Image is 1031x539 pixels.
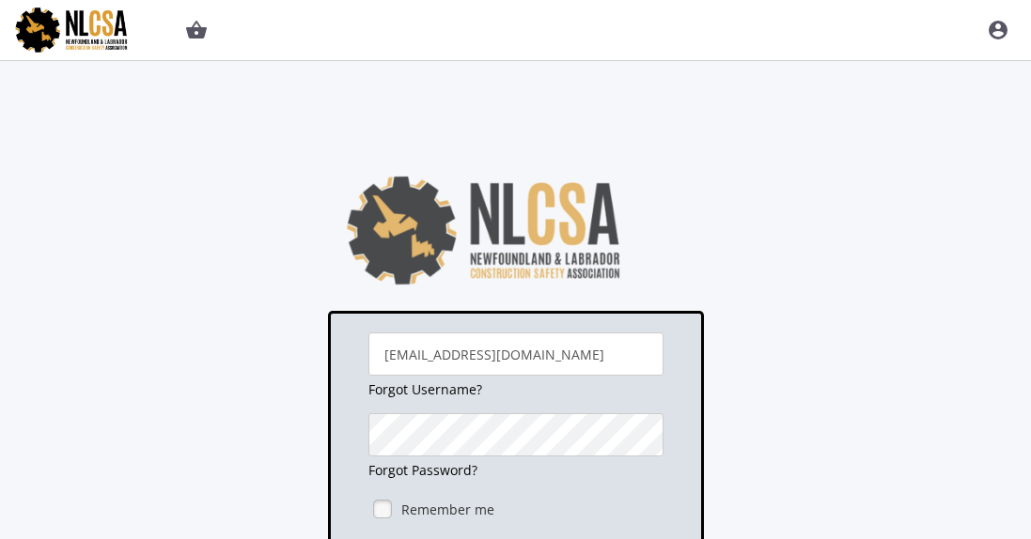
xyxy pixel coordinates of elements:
mat-icon: shopping_basket [185,19,208,41]
mat-icon: account_circle [987,19,1009,41]
a: Forgot Password? [368,461,477,479]
label: Remember me [401,500,494,519]
input: Username [368,332,664,376]
a: Forgot Username? [368,380,482,398]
